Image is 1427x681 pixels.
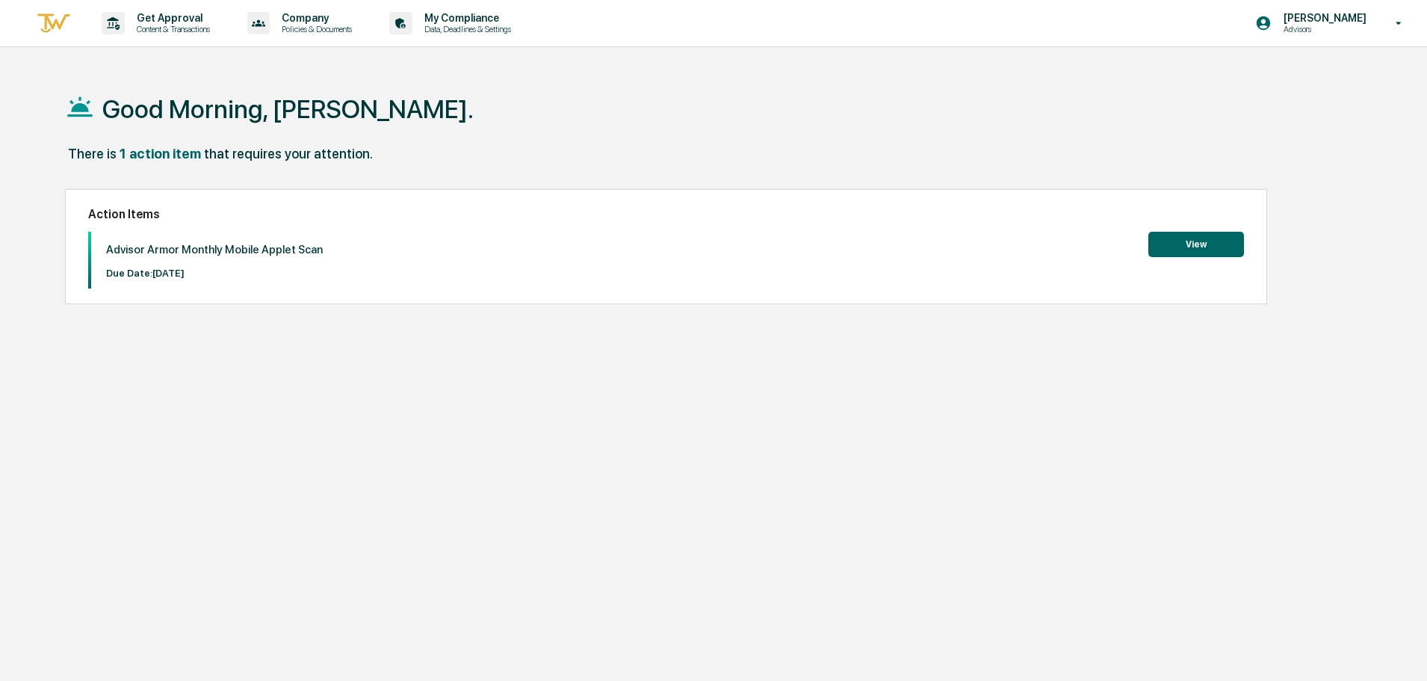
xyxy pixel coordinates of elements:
div: 1 action item [120,146,201,161]
div: that requires your attention. [204,146,373,161]
p: Data, Deadlines & Settings [412,24,519,34]
p: Get Approval [125,12,217,24]
p: Policies & Documents [270,24,359,34]
p: Advisors [1272,24,1374,34]
p: Advisor Armor Monthly Mobile Applet Scan [106,243,323,256]
p: My Compliance [412,12,519,24]
p: [PERSON_NAME] [1272,12,1374,24]
img: logo [36,11,72,36]
a: View [1148,236,1244,250]
p: Company [270,12,359,24]
h1: Good Morning, [PERSON_NAME]. [102,94,474,124]
button: View [1148,232,1244,257]
p: Due Date: [DATE] [106,268,323,279]
p: Content & Transactions [125,24,217,34]
h2: Action Items [88,207,1244,221]
div: There is [68,146,117,161]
